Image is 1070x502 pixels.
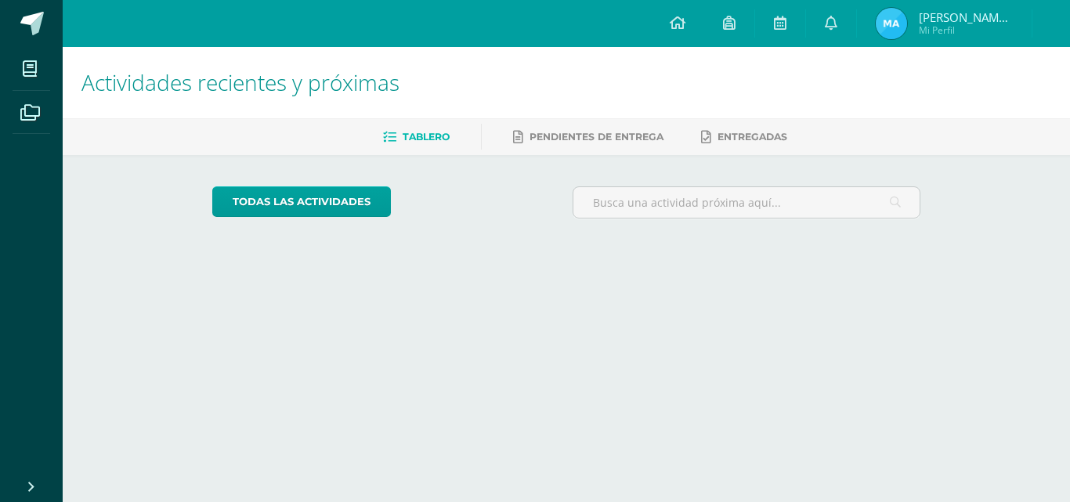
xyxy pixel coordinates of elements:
[919,23,1013,37] span: Mi Perfil
[573,187,920,218] input: Busca una actividad próxima aquí...
[513,125,663,150] a: Pendientes de entrega
[876,8,907,39] img: 70728ac98b36923a54f2feb098b9e3a6.png
[81,67,399,97] span: Actividades recientes y próximas
[530,131,663,143] span: Pendientes de entrega
[212,186,391,217] a: todas las Actividades
[919,9,1013,25] span: [PERSON_NAME] [PERSON_NAME]
[383,125,450,150] a: Tablero
[403,131,450,143] span: Tablero
[718,131,787,143] span: Entregadas
[701,125,787,150] a: Entregadas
